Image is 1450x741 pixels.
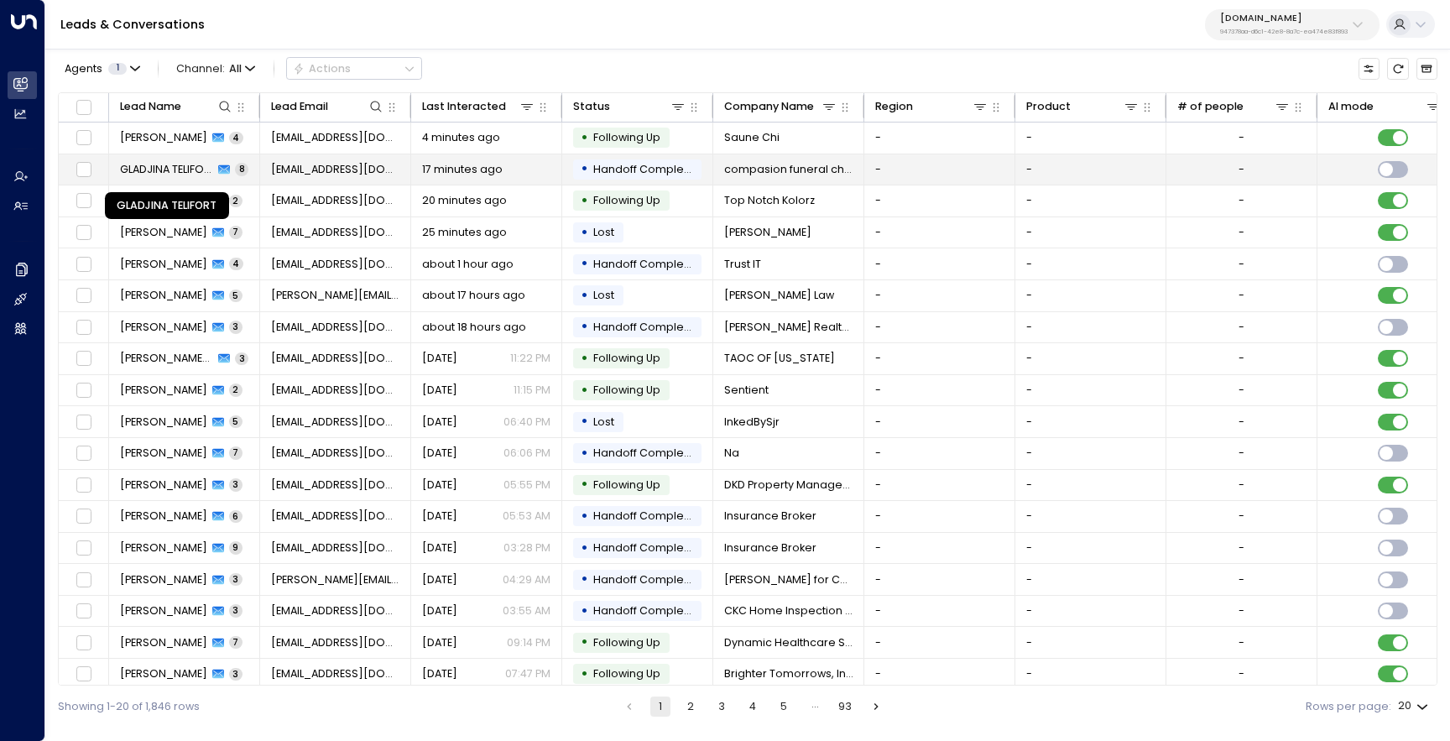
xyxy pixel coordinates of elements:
[1239,540,1244,556] div: -
[271,509,400,524] span: bienvenujill@yahoo.com
[1015,627,1166,658] td: -
[593,193,660,207] span: Following Up
[503,572,550,587] p: 04:29 AM
[74,223,93,243] span: Toggle select row
[286,57,422,80] button: Actions
[74,191,93,211] span: Toggle select row
[724,257,761,272] span: Trust IT
[286,57,422,80] div: Button group with a nested menu
[422,320,526,335] span: about 18 hours ago
[1015,438,1166,469] td: -
[1177,97,1291,116] div: # of people
[864,375,1015,406] td: -
[593,288,614,302] span: Lost
[1015,406,1166,437] td: -
[864,154,1015,185] td: -
[229,290,243,302] span: 5
[1239,130,1244,145] div: -
[1026,97,1071,116] div: Product
[271,288,400,303] span: andrea@kuenylaw.com
[170,58,261,79] button: Channel:All
[422,477,457,493] span: Yesterday
[271,257,400,272] span: jhanson@trustitllc.com
[1239,477,1244,493] div: -
[724,540,816,556] span: Insurance Broker
[864,280,1015,311] td: -
[581,661,588,687] div: •
[422,509,457,524] span: Yesterday
[724,635,853,650] span: Dynamic Healthcare Services
[724,572,853,587] span: Shannon Wingfield for CA State Assembly
[1239,288,1244,303] div: -
[1239,446,1244,461] div: -
[271,97,385,116] div: Lead Email
[120,572,207,587] span: Shannon Wingfield
[422,383,457,398] span: Yesterday
[581,125,588,151] div: •
[581,188,588,214] div: •
[1177,97,1244,116] div: # of people
[593,320,702,334] span: Handoff Completed
[74,349,93,368] span: Toggle select row
[1239,666,1244,681] div: -
[120,477,207,493] span: Katherine Valencia
[581,598,588,624] div: •
[1239,193,1244,208] div: -
[864,596,1015,627] td: -
[271,320,400,335] span: vjalexander@kw.com
[229,636,243,649] span: 7
[271,162,400,177] span: gladjina.telifort@gmail.com
[503,540,550,556] p: 03:28 PM
[581,566,588,592] div: •
[120,130,207,145] span: Chewana Crawfird
[1239,351,1244,366] div: -
[724,603,853,618] span: CKC Home Inspection LLC
[593,225,614,239] span: Lost
[507,635,550,650] p: 09:14 PM
[1398,695,1432,718] div: 20
[724,351,835,366] span: TAOC OF CALIFORNIA
[724,162,853,177] span: compasion funeral chapel
[1239,320,1244,335] div: -
[724,97,838,116] div: Company Name
[58,699,200,715] div: Showing 1-20 of 1,846 rows
[229,541,243,554] span: 9
[74,665,93,684] span: Toggle select row
[74,634,93,653] span: Toggle select row
[505,666,550,681] p: 07:47 PM
[1416,58,1437,79] button: Archived Leads
[581,378,588,404] div: •
[1306,699,1391,715] label: Rows per page:
[422,193,507,208] span: 20 minutes ago
[235,163,248,175] span: 8
[229,573,243,586] span: 3
[864,564,1015,595] td: -
[120,415,207,430] span: Samantha Reyes
[864,627,1015,658] td: -
[1239,603,1244,618] div: -
[503,415,550,430] p: 06:40 PM
[422,162,503,177] span: 17 minutes ago
[805,697,825,717] div: …
[593,572,702,587] span: Handoff Completed
[1239,635,1244,650] div: -
[74,160,93,180] span: Toggle select row
[864,659,1015,690] td: -
[593,415,614,429] span: Lost
[503,477,550,493] p: 05:55 PM
[875,97,989,116] div: Region
[1239,415,1244,430] div: -
[864,185,1015,217] td: -
[271,666,400,681] span: lbamonte@brightertomorrowsinc.org
[422,540,457,556] span: Sep 26, 2025
[120,97,234,116] div: Lead Name
[1015,375,1166,406] td: -
[593,666,660,681] span: Following Up
[1015,533,1166,564] td: -
[581,472,588,498] div: •
[422,603,457,618] span: Yesterday
[573,97,687,116] div: Status
[724,446,739,461] span: Na
[581,441,588,467] div: •
[835,697,855,717] button: Go to page 93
